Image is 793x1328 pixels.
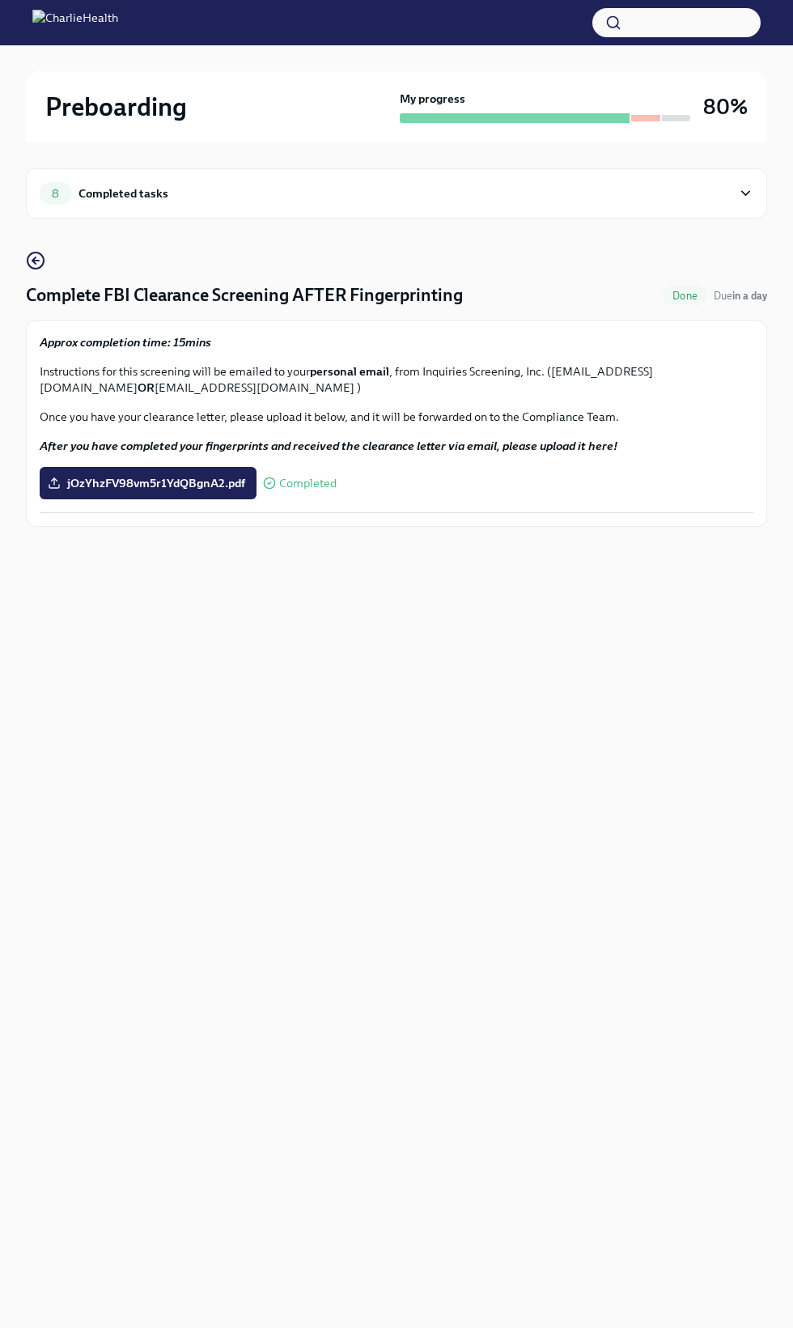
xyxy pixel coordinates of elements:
[703,92,748,121] h3: 80%
[32,10,118,36] img: CharlieHealth
[138,380,155,395] strong: OR
[40,467,257,499] label: jOzYhzFV98vm5r1YdQBgnA2.pdf
[40,439,617,453] strong: After you have completed your fingerprints and received the clearance letter via email, please up...
[310,364,389,379] strong: personal email
[400,91,465,107] strong: My progress
[51,475,245,491] span: jOzYhzFV98vm5r1YdQBgnA2.pdf
[42,188,69,200] span: 8
[78,185,168,202] div: Completed tasks
[279,477,337,490] span: Completed
[40,335,211,350] strong: Approx completion time: 15mins
[40,409,753,425] p: Once you have your clearance letter, please upload it below, and it will be forwarded on to the C...
[26,283,463,308] h4: Complete FBI Clearance Screening AFTER Fingerprinting
[714,290,767,302] span: Due
[714,288,767,303] span: August 28th, 2025 08:00
[40,363,753,396] p: Instructions for this screening will be emailed to your , from Inquiries Screening, Inc. ([EMAIL_...
[732,290,767,302] strong: in a day
[45,91,187,123] h2: Preboarding
[663,290,707,302] span: Done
